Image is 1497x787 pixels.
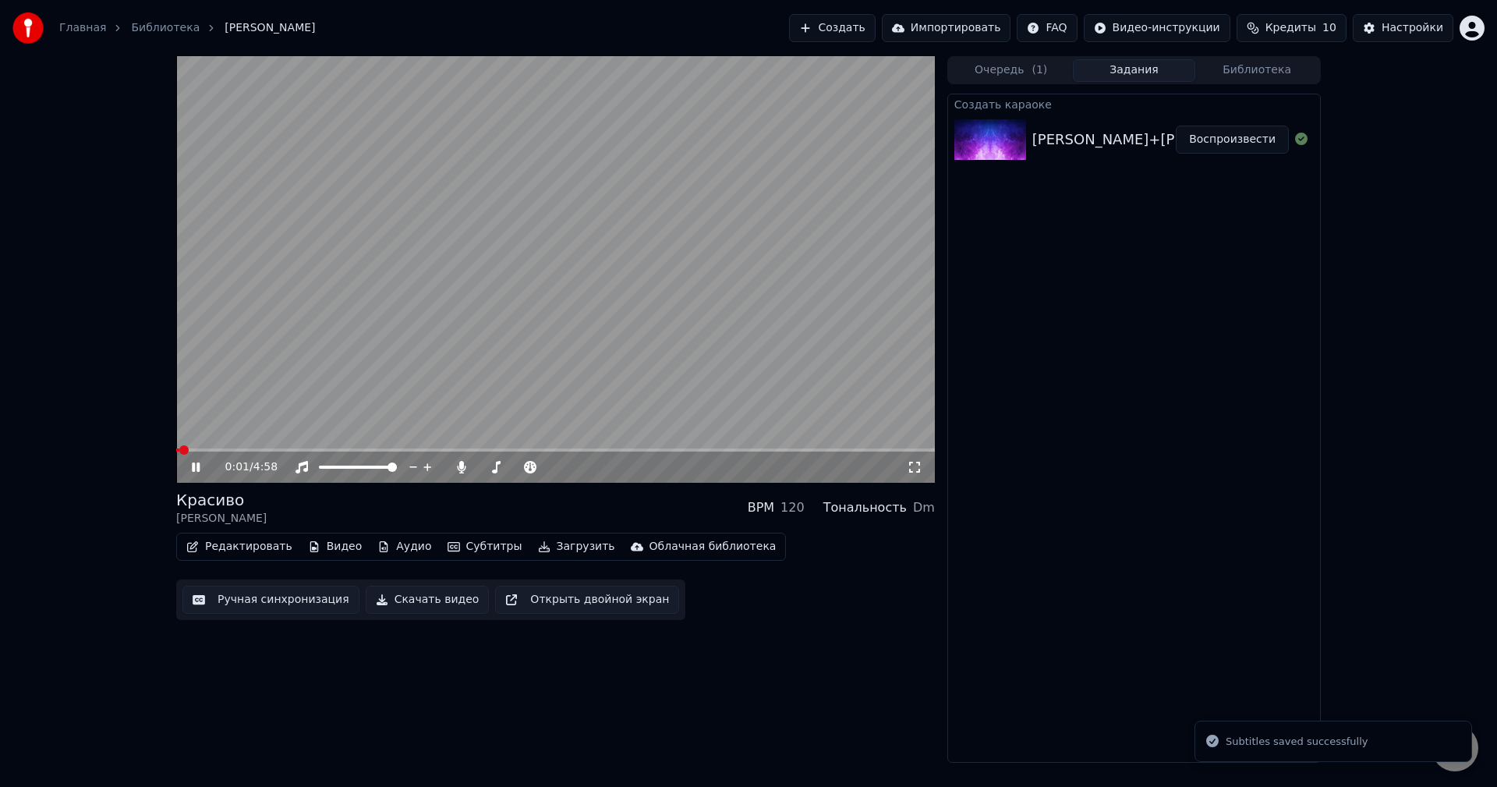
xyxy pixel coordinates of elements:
[225,459,263,475] div: /
[225,459,249,475] span: 0:01
[649,539,777,555] div: Облачная библиотека
[495,586,679,614] button: Открыть двойной экран
[225,20,315,36] span: [PERSON_NAME]
[1237,14,1347,42] button: Кредиты10
[131,20,200,36] a: Библиотека
[176,511,267,526] div: [PERSON_NAME]
[441,536,529,558] button: Субтитры
[1265,20,1316,36] span: Кредиты
[1322,20,1336,36] span: 10
[59,20,316,36] nav: breadcrumb
[950,59,1073,82] button: Очередь
[948,94,1320,113] div: Создать караоке
[1073,59,1196,82] button: Задания
[180,536,299,558] button: Редактировать
[1195,59,1318,82] button: Библиотека
[253,459,278,475] span: 4:58
[1382,20,1443,36] div: Настройки
[823,498,907,517] div: Тональность
[1017,14,1077,42] button: FAQ
[913,498,935,517] div: Dm
[1032,129,1459,151] div: [PERSON_NAME]+[PERSON_NAME]+-+Красиво+(2013)+HD
[302,536,369,558] button: Видео
[1032,62,1047,78] span: ( 1 )
[748,498,774,517] div: BPM
[882,14,1011,42] button: Импортировать
[371,536,437,558] button: Аудио
[182,586,359,614] button: Ручная синхронизация
[789,14,875,42] button: Создать
[532,536,621,558] button: Загрузить
[59,20,106,36] a: Главная
[1226,734,1368,750] div: Subtitles saved successfully
[176,489,267,511] div: Красиво
[1176,126,1289,154] button: Воспроизвести
[1084,14,1230,42] button: Видео-инструкции
[366,586,490,614] button: Скачать видео
[1353,14,1453,42] button: Настройки
[780,498,805,517] div: 120
[12,12,44,44] img: youka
